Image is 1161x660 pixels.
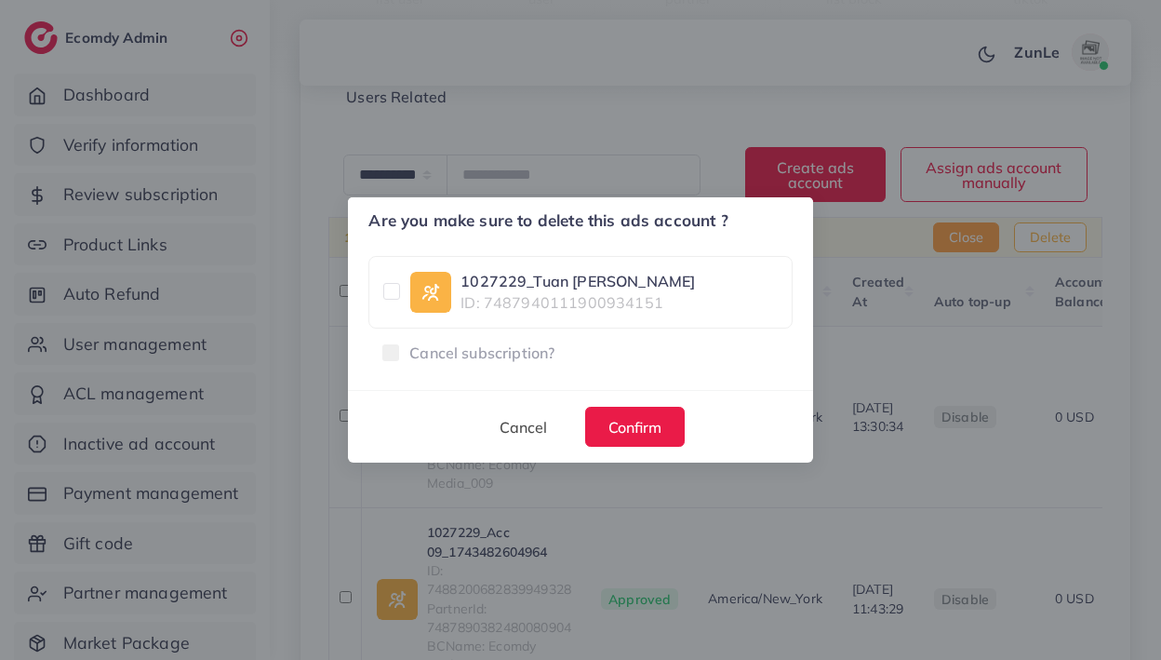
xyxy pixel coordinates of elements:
[585,407,685,447] button: Confirm
[460,292,695,314] span: ID: 7487940111900934151
[368,209,727,233] h5: Are you make sure to delete this ads account ?
[460,271,695,292] a: 1027229_Tuan [PERSON_NAME]
[608,418,661,437] span: Confirm
[476,407,570,447] button: Cancel
[409,343,554,364] span: Cancel subscription?
[410,272,451,313] img: ic-ad-info.7fc67b75.svg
